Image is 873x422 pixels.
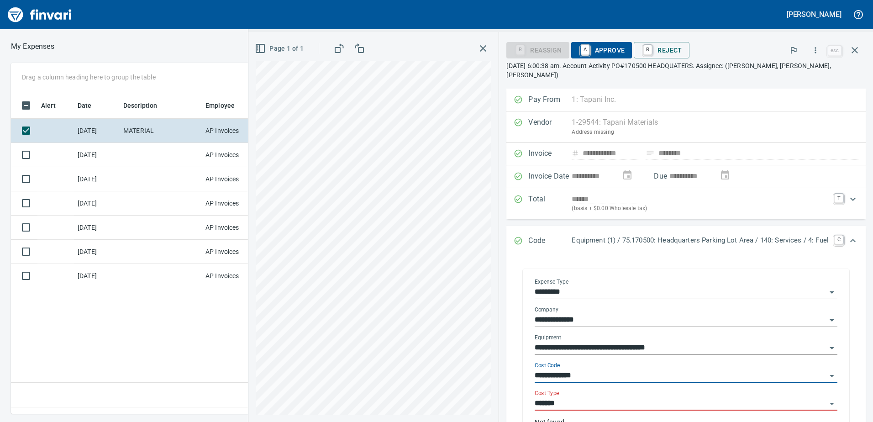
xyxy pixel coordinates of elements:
[826,314,838,327] button: Open
[74,216,120,240] td: [DATE]
[253,40,307,57] button: Page 1 of 1
[535,390,559,396] label: Cost Type
[535,307,558,312] label: Company
[826,39,866,61] span: Close invoice
[506,188,866,219] div: Expand
[202,264,270,288] td: AP Invoices
[123,100,169,111] span: Description
[202,191,270,216] td: AP Invoices
[78,100,104,111] span: Date
[641,42,682,58] span: Reject
[202,143,270,167] td: AP Invoices
[5,4,74,26] img: Finvari
[78,100,92,111] span: Date
[11,41,54,52] nav: breadcrumb
[257,43,304,54] span: Page 1 of 1
[123,100,158,111] span: Description
[506,61,866,79] p: [DATE] 6:00:38 am. Account Activity PO#170500 HEADQUATERS. Assignee: ([PERSON_NAME], [PERSON_NAME...
[205,100,235,111] span: Employee
[784,40,804,60] button: Flag
[120,119,202,143] td: MATERIAL
[634,42,689,58] button: RReject
[202,216,270,240] td: AP Invoices
[74,264,120,288] td: [DATE]
[826,397,838,410] button: Open
[572,204,829,213] p: (basis + $0.00 Wholesale tax)
[834,235,843,244] a: C
[828,46,841,56] a: esc
[571,42,632,58] button: AApprove
[74,143,120,167] td: [DATE]
[205,100,247,111] span: Employee
[535,335,561,340] label: Equipment
[11,41,54,52] p: My Expenses
[826,369,838,382] button: Open
[74,191,120,216] td: [DATE]
[805,40,826,60] button: More
[41,100,56,111] span: Alert
[202,167,270,191] td: AP Invoices
[41,100,68,111] span: Alert
[22,73,156,82] p: Drag a column heading here to group the table
[202,119,270,143] td: AP Invoices
[74,240,120,264] td: [DATE]
[202,240,270,264] td: AP Invoices
[528,194,572,213] p: Total
[572,235,829,246] p: Equipment (1) / 75.170500: Headquarters Parking Lot Area / 140: Services / 4: Fuel
[74,167,120,191] td: [DATE]
[643,45,652,55] a: R
[826,286,838,299] button: Open
[784,7,844,21] button: [PERSON_NAME]
[506,226,866,256] div: Expand
[528,235,572,247] p: Code
[826,342,838,354] button: Open
[535,363,560,368] label: Cost Code
[834,194,843,203] a: T
[74,119,120,143] td: [DATE]
[535,279,568,285] label: Expense Type
[787,10,841,19] h5: [PERSON_NAME]
[578,42,625,58] span: Approve
[581,45,589,55] a: A
[506,46,569,53] div: Reassign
